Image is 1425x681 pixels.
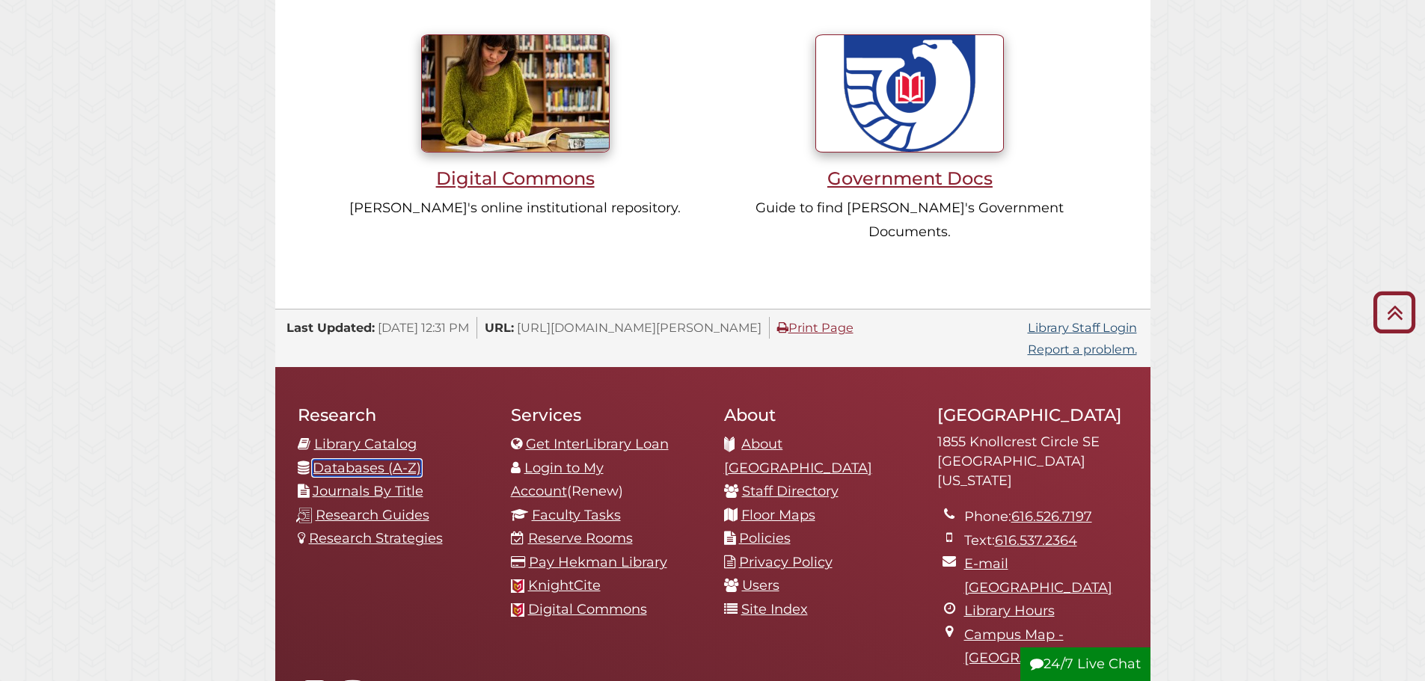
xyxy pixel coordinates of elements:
[741,601,808,617] a: Site Index
[421,34,610,152] img: Student writing inside library
[346,84,684,189] a: Digital Commons
[346,197,684,221] p: [PERSON_NAME]'s online institutional repository.
[511,460,604,500] a: Login to My Account
[777,320,854,335] a: Print Page
[378,320,469,335] span: [DATE] 12:31 PM
[313,483,423,499] a: Journals By Title
[511,579,524,593] img: Calvin favicon logo
[724,404,915,425] h2: About
[964,505,1128,529] li: Phone:
[511,457,702,504] li: (Renew)
[296,508,312,523] img: research-guides-icon-white_37x37.png
[1367,300,1421,324] a: Back to Top
[1028,320,1137,335] a: Library Staff Login
[815,34,1004,152] img: U.S. Government Documents seal
[995,532,1077,549] a: 616.537.2364
[526,436,669,452] a: Get InterLibrary Loan
[964,603,1055,619] a: Library Hours
[739,554,833,570] a: Privacy Policy
[528,601,647,617] a: Digital Commons
[937,404,1128,425] h2: [GEOGRAPHIC_DATA]
[314,436,417,452] a: Library Catalog
[313,460,421,476] a: Databases (A-Z)
[529,554,667,570] a: Pay Hekman Library
[724,436,872,476] a: About [GEOGRAPHIC_DATA]
[528,530,633,546] a: Reserve Rooms
[741,197,1079,244] p: Guide to find [PERSON_NAME]'s Government Documents.
[937,433,1128,490] address: 1855 Knollcrest Circle SE [GEOGRAPHIC_DATA][US_STATE]
[532,507,621,523] a: Faculty Tasks
[964,529,1128,553] li: Text:
[517,320,761,335] span: [URL][DOMAIN_NAME][PERSON_NAME]
[1028,342,1137,357] a: Report a problem.
[964,555,1112,596] a: E-mail [GEOGRAPHIC_DATA]
[528,577,601,594] a: KnightCite
[316,507,429,523] a: Research Guides
[511,603,524,617] img: Calvin favicon logo
[964,626,1112,667] a: Campus Map - [GEOGRAPHIC_DATA]
[742,577,779,594] a: Users
[298,404,488,425] h2: Research
[511,404,702,425] h2: Services
[286,320,375,335] span: Last Updated:
[485,320,514,335] span: URL:
[741,84,1079,189] a: Government Docs
[777,321,788,333] i: Print Page
[346,167,684,189] h3: Digital Commons
[739,530,791,546] a: Policies
[741,507,815,523] a: Floor Maps
[1011,508,1092,525] a: 616.526.7197
[309,530,443,546] a: Research Strategies
[741,167,1079,189] h3: Government Docs
[742,483,839,499] a: Staff Directory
